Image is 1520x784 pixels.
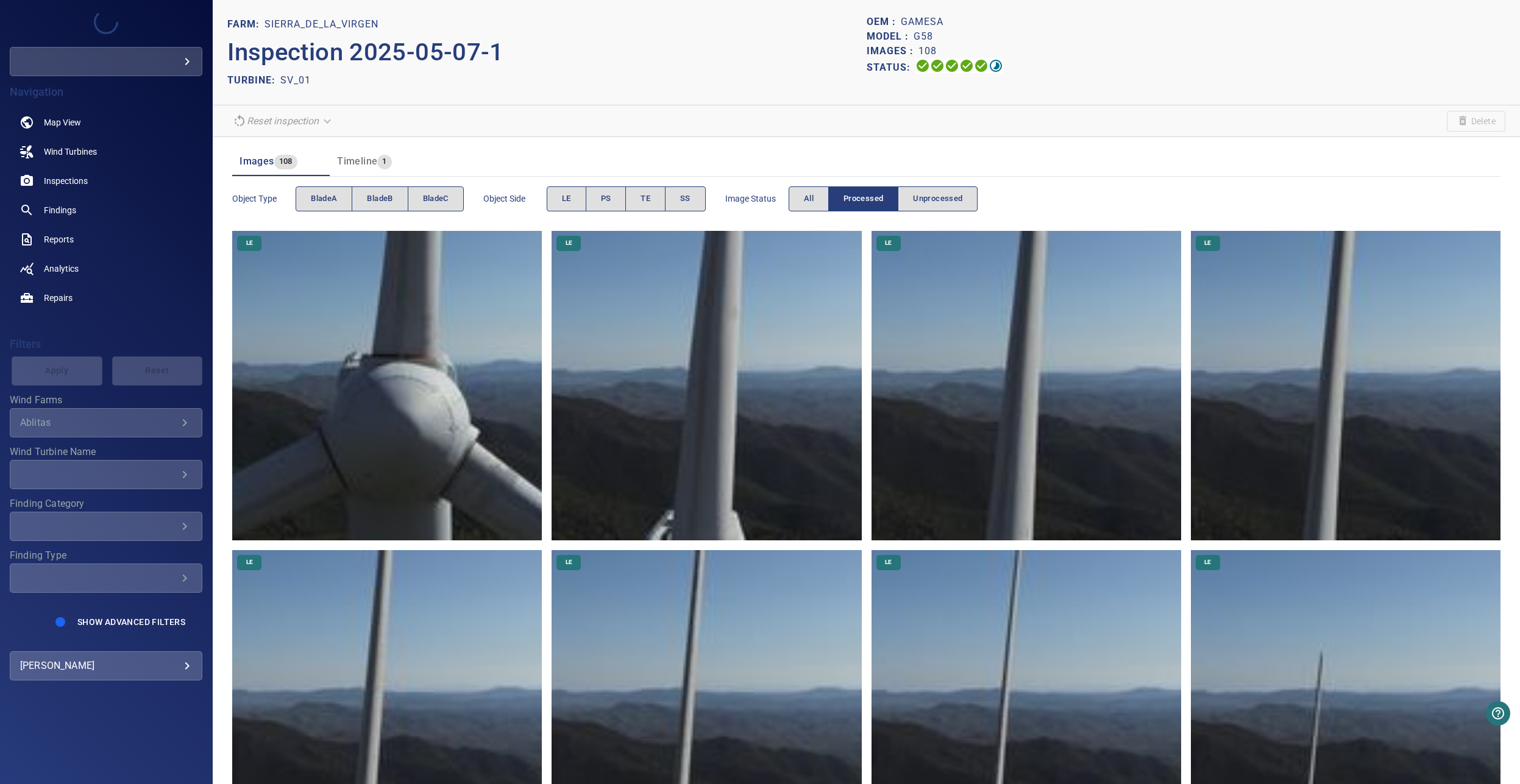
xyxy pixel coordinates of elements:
[601,192,611,206] span: PS
[10,512,202,541] div: Finding Category
[70,612,193,632] button: Show Advanced Filters
[586,186,627,211] button: PS
[789,186,829,211] button: All
[10,460,202,489] div: Wind Turbine Name
[10,563,202,593] div: Finding Type
[843,192,883,206] span: Processed
[296,186,352,211] button: bladeA
[558,558,580,567] span: LE
[10,499,202,509] label: Finding Category
[227,73,280,88] p: TURBINE:
[915,58,930,73] svg: Uploading 100%
[641,192,650,206] span: TE
[914,29,933,44] p: G58
[483,192,547,205] span: Object Side
[959,58,974,73] svg: ML Processing 100%
[227,110,338,132] div: Reset inspection
[20,417,177,428] div: Ablitas
[625,186,666,211] button: TE
[337,155,377,167] span: Timeline
[44,263,79,275] span: Analytics
[867,44,918,58] p: Images :
[10,137,202,166] a: windturbines noActive
[247,115,319,127] em: Reset inspection
[898,186,978,211] button: Unprocessed
[10,47,202,76] div: galventus
[240,155,274,167] span: Images
[867,15,901,29] p: OEM :
[280,73,311,88] p: SV_01
[423,192,449,206] span: bladeC
[10,551,202,560] label: Finding Type
[44,233,74,245] span: Reports
[10,196,202,225] a: findings noActive
[10,108,202,137] a: map noActive
[10,86,202,98] h4: Navigation
[239,239,260,247] span: LE
[867,58,915,76] p: Status:
[10,408,202,437] div: Wind Farms
[10,447,202,457] label: Wind Turbine Name
[867,29,914,44] p: Model :
[562,192,571,206] span: LE
[878,558,899,567] span: LE
[547,186,586,211] button: LE
[10,338,202,350] h4: Filters
[227,17,265,32] p: FARM:
[10,166,202,196] a: inspections noActive
[930,58,945,73] svg: Data Formatted 100%
[44,146,97,158] span: Wind Turbines
[1447,111,1505,132] span: Unable to delete the inspection due to its current status
[77,617,185,627] span: Show Advanced Filters
[913,192,962,206] span: Unprocessed
[10,283,202,313] a: repairs noActive
[918,44,937,58] p: 108
[1197,558,1218,567] span: LE
[1197,239,1218,247] span: LE
[311,192,337,206] span: bladeA
[804,192,814,206] span: All
[725,192,789,205] span: Image Status
[10,225,202,254] a: reports noActive
[227,110,338,132] div: Unable to reset the inspection due to its current status
[44,175,88,187] span: Inspections
[901,15,943,29] p: Gamesa
[44,292,73,304] span: Repairs
[232,192,296,205] span: Object type
[367,192,392,206] span: bladeB
[547,186,706,211] div: objectSide
[44,204,76,216] span: Findings
[10,254,202,283] a: analytics noActive
[265,17,378,32] p: Sierra_de_la_Virgen
[989,58,1003,73] svg: Classification 94%
[274,155,297,169] span: 108
[239,558,260,567] span: LE
[558,239,580,247] span: LE
[828,186,898,211] button: Processed
[352,186,408,211] button: bladeB
[945,58,959,73] svg: Selecting 100%
[20,656,192,676] div: [PERSON_NAME]
[789,186,978,211] div: imageStatus
[10,395,202,405] label: Wind Farms
[296,186,464,211] div: objectType
[44,116,81,129] span: Map View
[377,155,391,169] span: 1
[974,58,989,73] svg: Matching 100%
[680,192,691,206] span: SS
[227,34,866,71] p: Inspection 2025-05-07-1
[408,186,464,211] button: bladeC
[665,186,706,211] button: SS
[878,239,899,247] span: LE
